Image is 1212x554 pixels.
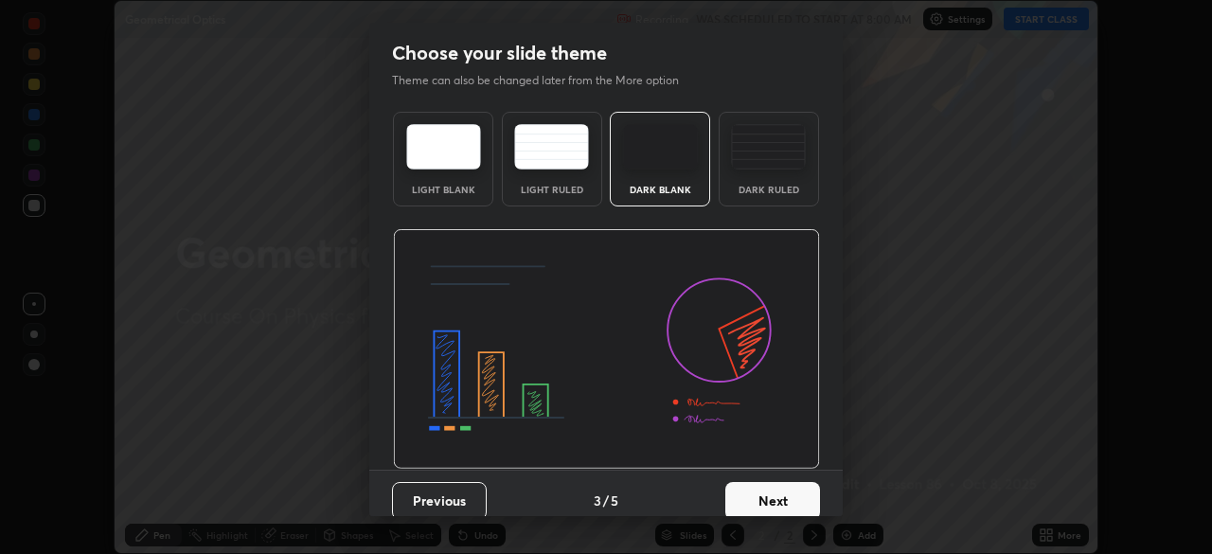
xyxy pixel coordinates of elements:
div: Light Ruled [514,185,590,194]
div: Dark Ruled [731,185,807,194]
h4: 3 [594,491,601,510]
button: Next [725,482,820,520]
img: lightTheme.e5ed3b09.svg [406,124,481,170]
div: Dark Blank [622,185,698,194]
img: darkRuledTheme.de295e13.svg [731,124,806,170]
h4: / [603,491,609,510]
img: darkTheme.f0cc69e5.svg [623,124,698,170]
p: Theme can also be changed later from the More option [392,72,699,89]
h2: Choose your slide theme [392,41,607,65]
img: darkThemeBanner.d06ce4a2.svg [393,229,820,470]
button: Previous [392,482,487,520]
h4: 5 [611,491,618,510]
img: lightRuledTheme.5fabf969.svg [514,124,589,170]
div: Light Blank [405,185,481,194]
